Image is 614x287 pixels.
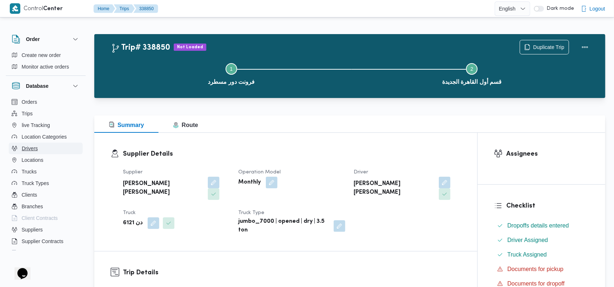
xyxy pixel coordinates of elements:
button: Duplicate Trip [520,40,569,54]
span: Location Categories [22,132,67,141]
span: Operation Model [238,170,281,175]
button: live Tracking [9,119,83,131]
span: Create new order [22,51,61,60]
span: Branches [22,202,43,211]
button: فرونت دور مسطرد [111,54,352,92]
span: Driver Assigned [507,237,548,243]
span: Driver [354,170,368,175]
button: 338850 [133,4,158,13]
span: Supplier [123,170,143,175]
span: Truck [123,210,136,215]
span: Client Contracts [22,214,58,222]
span: Monitor active orders [22,62,69,71]
span: قسم أول القاهرة الجديدة [442,78,502,86]
span: Clients [22,190,37,199]
button: Trips [114,4,135,13]
iframe: chat widget [7,258,30,280]
span: Truck Type [238,210,264,215]
button: Trips [9,108,83,119]
span: Orders [22,98,37,106]
span: Dark mode [544,6,574,12]
span: Summary [109,122,144,128]
h2: Trip# 338850 [111,43,170,53]
h3: Assignees [506,149,589,159]
button: Location Categories [9,131,83,143]
button: Dropoffs details entered [494,220,589,231]
span: Locations [22,156,44,164]
span: Dropoffs details entered [507,222,569,229]
button: قسم أول القاهرة الجديدة [352,54,593,92]
button: Branches [9,201,83,212]
button: Client Contracts [9,212,83,224]
b: Not Loaded [177,45,203,49]
button: Truck Assigned [494,249,589,261]
button: Truck Types [9,177,83,189]
b: Center [44,6,63,12]
span: Suppliers [22,225,43,234]
div: Order [6,49,86,75]
span: Truck Assigned [507,250,547,259]
button: Database [12,82,80,90]
span: Not Loaded [174,44,206,51]
span: live Tracking [22,121,50,130]
button: Orders [9,96,83,108]
span: Trips [22,109,33,118]
button: Trucks [9,166,83,177]
h3: Trip Details [123,268,461,278]
span: Drivers [22,144,38,153]
button: Devices [9,247,83,259]
span: Documents for pickup [507,266,564,272]
button: Suppliers [9,224,83,235]
span: فرونت دور مسطرد [208,78,255,86]
span: Trucks [22,167,37,176]
h3: Order [26,35,40,44]
h3: Supplier Details [123,149,461,159]
span: Truck Types [22,179,49,188]
b: jumbo_7000 | opened | dry | 3.5 ton [238,217,328,235]
span: Documents for dropoff [507,280,565,287]
h3: Checklist [506,201,589,211]
span: Logout [590,4,605,13]
button: Order [12,35,80,44]
span: Duplicate Trip [533,43,564,52]
span: Devices [22,249,40,257]
button: Actions [578,40,592,54]
button: Clients [9,189,83,201]
button: Create new order [9,49,83,61]
button: Drivers [9,143,83,154]
span: 2 [470,66,473,72]
button: Monitor active orders [9,61,83,73]
span: 1 [230,66,233,72]
button: Documents for pickup [494,263,589,275]
span: Documents for pickup [507,265,564,274]
span: Driver Assigned [507,236,548,245]
img: X8yXhbKr1z7QwAAAABJRU5ErkJggg== [10,3,20,14]
b: [PERSON_NAME] [PERSON_NAME] [354,180,434,197]
span: Dropoffs details entered [507,221,569,230]
button: Home [94,4,115,13]
div: Database [6,96,86,253]
span: Truck Assigned [507,251,547,258]
h3: Database [26,82,49,90]
button: Logout [578,1,608,16]
button: Locations [9,154,83,166]
button: Driver Assigned [494,234,589,246]
b: دن 6121 [123,219,143,227]
button: Supplier Contracts [9,235,83,247]
span: Route [173,122,198,128]
span: Supplier Contracts [22,237,63,246]
b: [PERSON_NAME] [PERSON_NAME] [123,180,203,197]
b: Monthly [238,178,261,187]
